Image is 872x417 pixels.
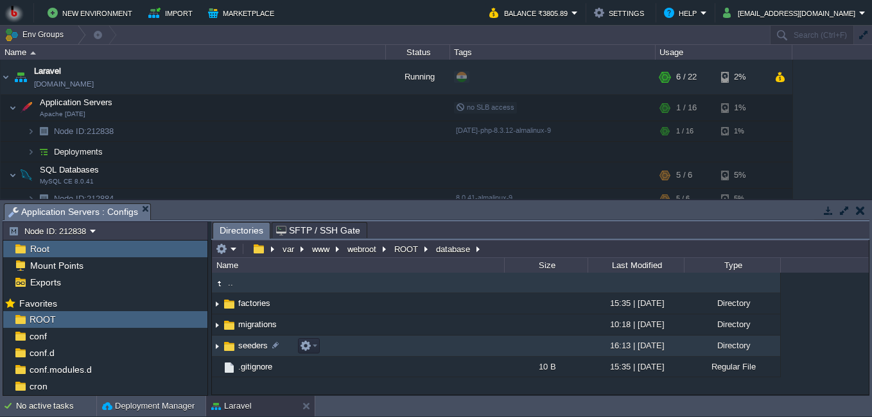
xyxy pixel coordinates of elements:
[386,60,450,94] div: Running
[17,298,59,309] span: Favorites
[226,277,235,288] a: ..
[676,121,693,141] div: 1 / 16
[276,223,360,238] span: SFTP / SSH Gate
[656,45,792,60] div: Usage
[8,225,90,237] button: Node ID: 212838
[721,121,763,141] div: 1%
[212,315,222,335] img: AMDAwAAAACH5BAEAAAAALAAAAAABAAEAAAICRAEAOw==
[9,95,17,121] img: AMDAwAAAACH5BAEAAAAALAAAAAABAAEAAAICRAEAOw==
[27,364,94,375] a: conf.modules.d
[220,223,263,239] span: Directories
[39,164,101,175] span: SQL Databases
[387,45,449,60] div: Status
[281,243,297,255] button: var
[456,103,514,111] span: no SLB access
[684,336,780,355] div: Directory
[9,162,17,188] img: AMDAwAAAACH5BAEAAAAALAAAAAABAAEAAAICRAEAOw==
[212,336,222,356] img: AMDAwAAAACH5BAEAAAAALAAAAAABAAEAAAICRAEAOw==
[213,258,504,273] div: Name
[456,194,512,201] span: 8.0.41-almalinux-9
[27,314,58,325] a: ROOT
[505,258,588,273] div: Size
[28,260,85,271] a: Mount Points
[4,3,24,22] img: Bitss Techniques
[345,243,379,255] button: webroot
[53,193,116,204] a: Node ID:212884
[35,121,53,141] img: AMDAwAAAACH5BAEAAAAALAAAAAABAAEAAAICRAEAOw==
[504,357,588,377] div: 10 B
[148,5,196,21] button: Import
[236,361,274,372] span: .gitignore
[236,319,279,330] a: migrations
[684,293,780,313] div: Directory
[685,258,780,273] div: Type
[35,142,53,162] img: AMDAwAAAACH5BAEAAAAALAAAAAABAAEAAAICRAEAOw==
[721,60,763,94] div: 2%
[723,5,859,21] button: [EMAIL_ADDRESS][DOMAIN_NAME]
[236,298,272,309] a: factories
[39,165,101,174] a: SQL DatabasesMySQL CE 8.0.41
[39,97,114,108] span: Application Servers
[40,110,85,118] span: Apache [DATE]
[212,240,869,258] input: Click to enter the path
[721,95,763,121] div: 1%
[34,65,61,78] span: Laravel
[1,45,385,60] div: Name
[102,400,195,413] button: Deployment Manager
[664,5,701,21] button: Help
[222,339,236,353] img: AMDAwAAAACH5BAEAAAAALAAAAAABAAEAAAICRAEAOw==
[27,347,57,359] a: conf.d
[489,5,571,21] button: Balance ₹3805.89
[208,5,278,21] button: Marketplace
[684,314,780,334] div: Directory
[27,189,35,208] img: AMDAwAAAACH5BAEAAAAALAAAAAABAAEAAAICRAEAOw==
[588,357,684,377] div: 15:35 | [DATE]
[721,189,763,208] div: 5%
[27,380,49,392] a: cron
[27,121,35,141] img: AMDAwAAAACH5BAEAAAAALAAAAAABAAEAAAICRAEAOw==
[236,340,270,351] a: seeders
[222,297,236,311] img: AMDAwAAAACH5BAEAAAAALAAAAAABAAEAAAICRAEAOw==
[53,146,105,157] a: Deployments
[310,243,333,255] button: www
[451,45,655,60] div: Tags
[588,336,684,355] div: 16:13 | [DATE]
[40,178,94,185] span: MySQL CE 8.0.41
[53,193,116,204] span: 212884
[28,277,63,288] a: Exports
[34,78,94,90] a: [DOMAIN_NAME]
[48,5,136,21] button: New Environment
[53,126,116,137] span: 212838
[676,60,697,94] div: 6 / 22
[17,298,59,309] a: Favorites
[222,361,236,375] img: AMDAwAAAACH5BAEAAAAALAAAAAABAAEAAAICRAEAOw==
[588,293,684,313] div: 15:35 | [DATE]
[28,243,51,255] a: Root
[392,243,421,255] button: ROOT
[8,204,138,220] span: Application Servers : Configs
[53,126,116,137] a: Node ID:212838
[676,189,690,208] div: 5 / 6
[212,277,226,291] img: AMDAwAAAACH5BAEAAAAALAAAAAABAAEAAAICRAEAOw==
[684,357,780,377] div: Regular File
[27,330,49,342] a: conf
[27,142,35,162] img: AMDAwAAAACH5BAEAAAAALAAAAAABAAEAAAICRAEAOw==
[676,95,697,121] div: 1 / 16
[54,194,87,203] span: Node ID:
[721,162,763,188] div: 5%
[12,60,30,94] img: AMDAwAAAACH5BAEAAAAALAAAAAABAAEAAAICRAEAOw==
[17,95,35,121] img: AMDAwAAAACH5BAEAAAAALAAAAAABAAEAAAICRAEAOw==
[589,258,684,273] div: Last Modified
[212,294,222,314] img: AMDAwAAAACH5BAEAAAAALAAAAAABAAEAAAICRAEAOw==
[211,400,252,413] button: Laravel
[212,357,222,377] img: AMDAwAAAACH5BAEAAAAALAAAAAABAAEAAAICRAEAOw==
